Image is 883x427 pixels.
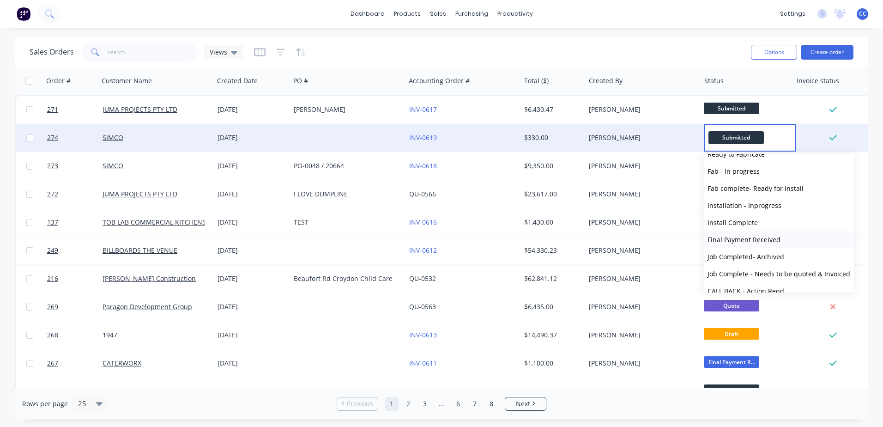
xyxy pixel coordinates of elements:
div: [DATE] [218,274,286,283]
a: INV-0612 [409,246,437,255]
div: $62,841.12 [524,274,579,283]
button: Ready to Fabricate [704,146,854,163]
span: Job Complete - Needs to be quoted & Invoiced [708,269,850,278]
span: Job Completed- Archived [708,252,784,261]
div: Invoice status [797,76,839,85]
button: Options [751,45,797,60]
span: Previous [347,399,373,409]
div: [PERSON_NAME] [589,387,691,396]
span: CC [859,10,866,18]
a: 181 [47,378,103,405]
div: [DATE] [218,246,286,255]
span: Final Payment R... [704,356,759,368]
ul: Pagination [333,397,550,411]
a: INV-0613 [409,330,437,339]
div: PO-0048 / 20664 [294,161,396,171]
button: CALL BACK - Action Reqd [704,282,854,299]
a: 269 [47,293,103,321]
a: [PERSON_NAME] Construction [103,274,196,283]
button: Install Complete [704,214,854,231]
button: Fab complete- Ready for Install [704,180,854,197]
div: productivity [493,7,538,21]
div: [DATE] [218,218,286,227]
span: Submitted [704,384,759,396]
div: products [389,7,425,21]
div: $54,330.23 [524,246,579,255]
a: dashboard [346,7,389,21]
div: Created Date [217,76,258,85]
div: [PERSON_NAME] [589,302,691,311]
a: 273 [47,152,103,180]
img: Factory [17,7,30,21]
div: [PERSON_NAME] [589,105,691,114]
span: Fab complete- Ready for Install [708,184,804,193]
a: Page 2 [401,397,415,411]
div: [DATE] [218,105,286,114]
a: CATERWORX [103,359,141,367]
a: 1947 [103,330,117,339]
button: Job Complete - Needs to be quoted & Invoiced [704,265,854,282]
a: INV-0619 [409,133,437,142]
a: QU-0566 [409,189,436,198]
div: $1,100.00 [524,359,579,368]
a: Page 7 [468,397,482,411]
div: [DATE] [218,330,286,340]
a: 268 [47,321,103,349]
div: [PERSON_NAME] [294,105,396,114]
div: $6,430.47 [524,105,579,114]
span: 271 [47,105,58,114]
span: Submitted [704,103,759,114]
span: Installation - Inprogress [708,201,781,210]
div: [DATE] [218,133,286,142]
div: Created By [589,76,623,85]
div: [DATE] [218,189,286,199]
button: Fab - In progress [704,163,854,180]
div: Beaufort Rd Croydon Child Care [294,274,396,283]
div: [PERSON_NAME] [589,133,691,142]
div: Customer Name [102,76,152,85]
span: Draft [704,328,759,340]
a: INV-0617 [409,105,437,114]
button: Final Payment Received [704,231,854,248]
div: [PERSON_NAME] [589,218,691,227]
div: Total ($) [524,76,549,85]
a: Jump forward [435,397,448,411]
span: 267 [47,359,58,368]
span: Quote [704,300,759,311]
a: INV-0618 [409,161,437,170]
div: sales [425,7,451,21]
div: I LOVE DUMPLINE [294,189,396,199]
div: [DATE] [218,387,286,396]
div: 21052025-001 [294,387,396,396]
span: Next [516,399,530,409]
a: INV-0616 [409,218,437,226]
div: Order # [46,76,71,85]
button: Create order [801,45,853,60]
div: [PERSON_NAME] [589,274,691,283]
a: Page 6 [451,397,465,411]
a: INV-0611 [409,359,437,367]
div: $4,493.50 [524,387,579,396]
a: 271 [47,96,103,123]
a: Page 3 [418,397,432,411]
div: settings [775,7,810,21]
span: 269 [47,302,58,311]
span: 273 [47,161,58,171]
button: Installation - Inprogress [704,197,854,214]
a: TOB LAB COMMERCIAL KITCHENS PTY LTD [103,218,232,226]
div: purchasing [451,7,493,21]
a: 216 [47,265,103,293]
div: [DATE] [218,359,286,368]
div: Status [704,76,724,85]
a: SIMCO [103,161,123,170]
a: 137 [47,208,103,236]
a: JUMA PROJECTS PTY LTD [103,105,177,114]
div: $14,490.37 [524,330,579,340]
span: 249 [47,246,58,255]
input: Search... [107,43,197,61]
span: 216 [47,274,58,283]
a: 249 [47,237,103,264]
span: Views [210,47,227,57]
a: JUMA PROJECTS PTY LTD [103,189,177,198]
a: Previous page [337,399,378,409]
